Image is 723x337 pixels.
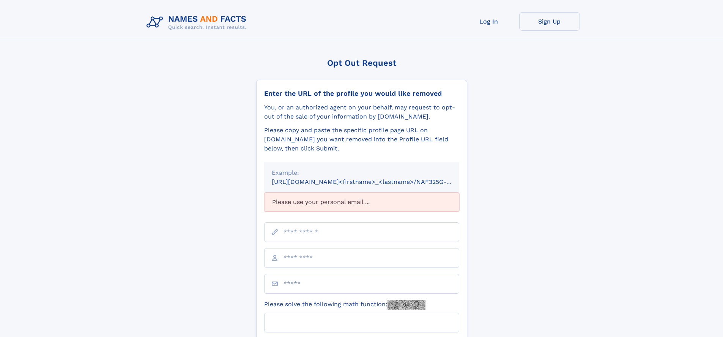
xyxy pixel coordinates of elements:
label: Please solve the following math function: [264,300,425,310]
a: Sign Up [519,12,580,31]
img: Logo Names and Facts [143,12,253,33]
div: Enter the URL of the profile you would like removed [264,89,459,98]
div: Example: [272,168,452,177]
div: You, or an authorized agent on your behalf, may request to opt-out of the sale of your informatio... [264,103,459,121]
div: Opt Out Request [256,58,467,68]
div: Please use your personal email ... [264,193,459,212]
a: Log In [458,12,519,31]
small: [URL][DOMAIN_NAME]<firstname>_<lastname>/NAF325G-xxxxxxxx [272,178,474,185]
div: Please copy and paste the specific profile page URL on [DOMAIN_NAME] you want removed into the Pr... [264,126,459,153]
